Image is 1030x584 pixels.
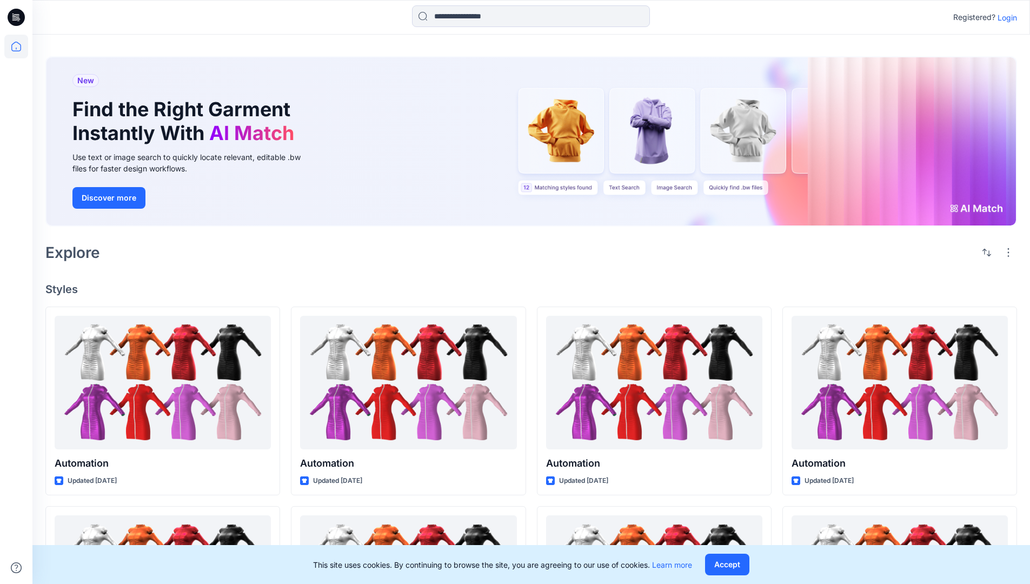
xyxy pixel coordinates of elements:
[792,316,1008,449] a: Automation
[55,456,271,471] p: Automation
[72,151,316,174] div: Use text or image search to quickly locate relevant, editable .bw files for faster design workflows.
[953,11,995,24] p: Registered?
[313,559,692,570] p: This site uses cookies. By continuing to browse the site, you are agreeing to our use of cookies.
[546,316,762,449] a: Automation
[45,244,100,261] h2: Explore
[77,74,94,87] span: New
[705,554,749,575] button: Accept
[559,475,608,487] p: Updated [DATE]
[72,98,300,144] h1: Find the Right Garment Instantly With
[72,187,145,209] button: Discover more
[652,560,692,569] a: Learn more
[300,456,516,471] p: Automation
[792,456,1008,471] p: Automation
[209,121,294,145] span: AI Match
[313,475,362,487] p: Updated [DATE]
[45,283,1017,296] h4: Styles
[805,475,854,487] p: Updated [DATE]
[546,456,762,471] p: Automation
[68,475,117,487] p: Updated [DATE]
[998,12,1017,23] p: Login
[55,316,271,449] a: Automation
[300,316,516,449] a: Automation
